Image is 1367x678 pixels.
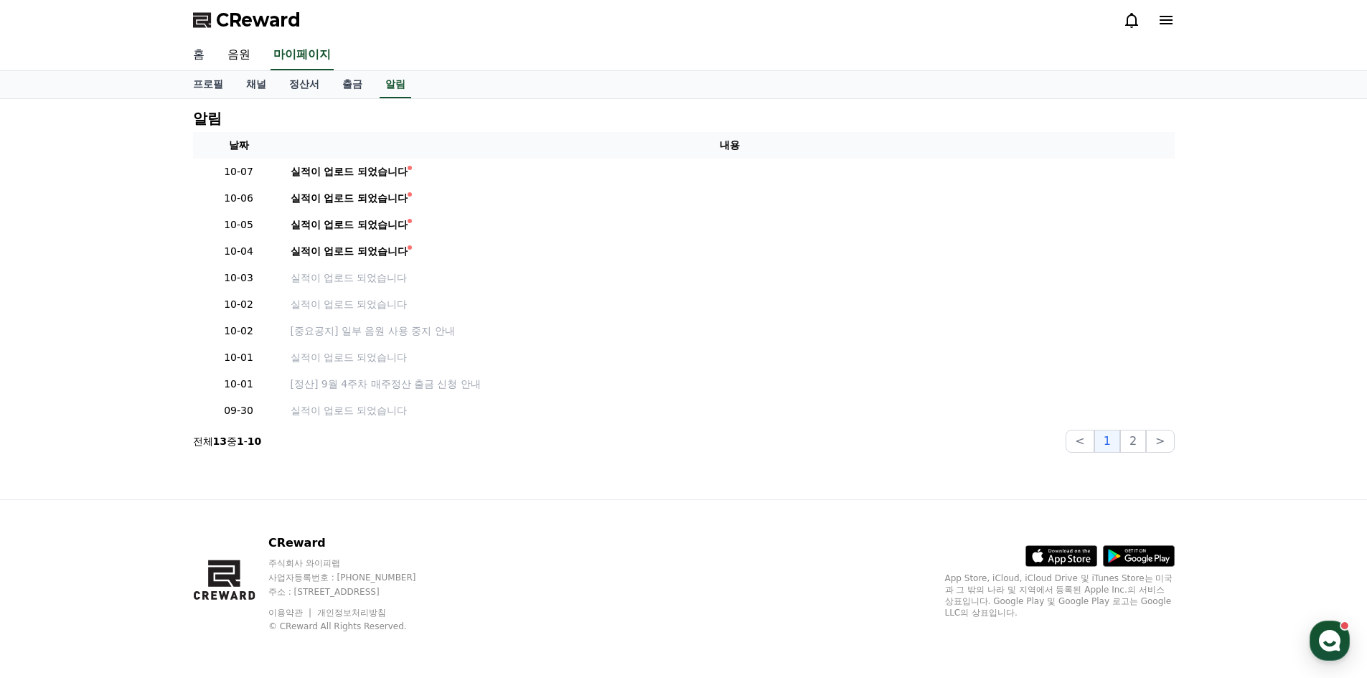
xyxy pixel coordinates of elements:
strong: 10 [248,435,261,447]
h4: 알림 [193,110,222,126]
p: 10-02 [199,324,279,339]
p: 전체 중 - [193,434,262,448]
a: 출금 [331,71,374,98]
th: 내용 [285,132,1175,159]
div: 실적이 업로드 되었습니다 [291,244,408,259]
div: 실적이 업로드 되었습니다 [291,191,408,206]
a: 마이페이지 [271,40,334,70]
p: 10-05 [199,217,279,232]
a: 알림 [380,71,411,98]
span: 홈 [45,476,54,488]
p: 주소 : [STREET_ADDRESS] [268,586,443,598]
a: 정산서 [278,71,331,98]
a: 대화 [95,455,185,491]
p: 10-03 [199,270,279,286]
div: 실적이 업로드 되었습니다 [291,164,408,179]
button: 2 [1120,430,1146,453]
p: App Store, iCloud, iCloud Drive 및 iTunes Store는 미국과 그 밖의 나라 및 지역에서 등록된 Apple Inc.의 서비스 상표입니다. Goo... [945,573,1175,618]
a: [중요공지] 일부 음원 사용 중지 안내 [291,324,1169,339]
a: 실적이 업로드 되었습니다 [291,403,1169,418]
a: 개인정보처리방침 [317,608,386,618]
a: 음원 [216,40,262,70]
a: 실적이 업로드 되었습니다 [291,297,1169,312]
button: < [1066,430,1094,453]
p: 10-07 [199,164,279,179]
span: CReward [216,9,301,32]
a: 홈 [182,40,216,70]
span: 대화 [131,477,149,489]
a: 홈 [4,455,95,491]
a: 실적이 업로드 되었습니다 [291,270,1169,286]
strong: 1 [237,435,244,447]
span: 설정 [222,476,239,488]
a: 실적이 업로드 되었습니다 [291,217,1169,232]
a: 실적이 업로드 되었습니다 [291,191,1169,206]
p: 사업자등록번호 : [PHONE_NUMBER] [268,572,443,583]
button: 1 [1094,430,1120,453]
p: CReward [268,535,443,552]
a: 이용약관 [268,608,314,618]
p: 주식회사 와이피랩 [268,557,443,569]
p: 10-02 [199,297,279,312]
strong: 13 [213,435,227,447]
p: 10-01 [199,350,279,365]
button: > [1146,430,1174,453]
a: CReward [193,9,301,32]
a: 프로필 [182,71,235,98]
a: 실적이 업로드 되었습니다 [291,350,1169,365]
p: 10-04 [199,244,279,259]
div: 실적이 업로드 되었습니다 [291,217,408,232]
p: © CReward All Rights Reserved. [268,621,443,632]
a: 설정 [185,455,276,491]
p: 09-30 [199,403,279,418]
p: 10-06 [199,191,279,206]
a: 실적이 업로드 되었습니다 [291,244,1169,259]
th: 날짜 [193,132,285,159]
a: 실적이 업로드 되었습니다 [291,164,1169,179]
p: 10-01 [199,377,279,392]
a: 채널 [235,71,278,98]
a: [정산] 9월 4주차 매주정산 출금 신청 안내 [291,377,1169,392]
